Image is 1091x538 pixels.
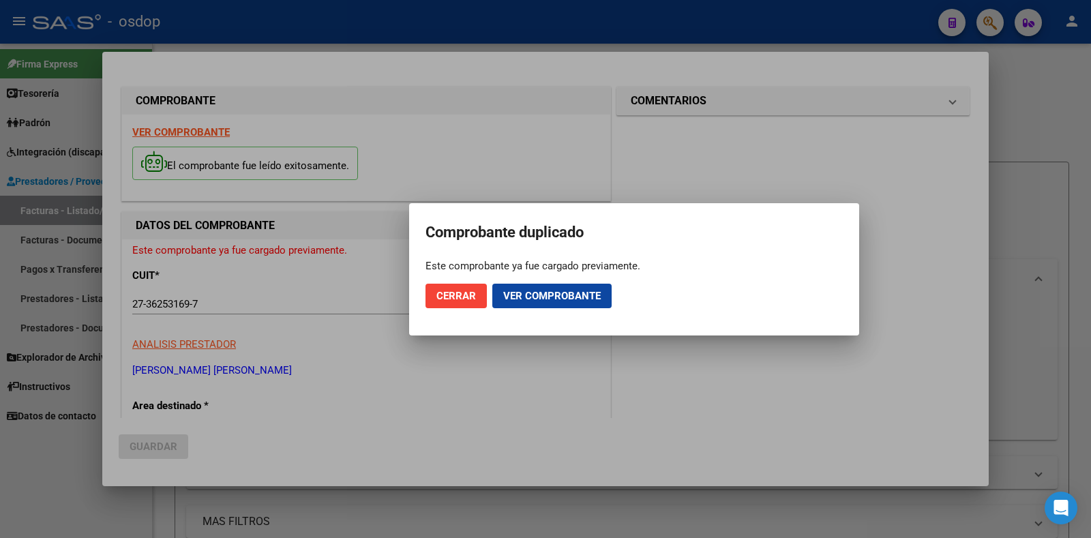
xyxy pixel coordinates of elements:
[425,284,487,308] button: Cerrar
[425,259,843,273] div: Este comprobante ya fue cargado previamente.
[1045,492,1077,524] div: Open Intercom Messenger
[425,220,843,245] h2: Comprobante duplicado
[436,290,476,302] span: Cerrar
[503,290,601,302] span: Ver comprobante
[492,284,612,308] button: Ver comprobante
